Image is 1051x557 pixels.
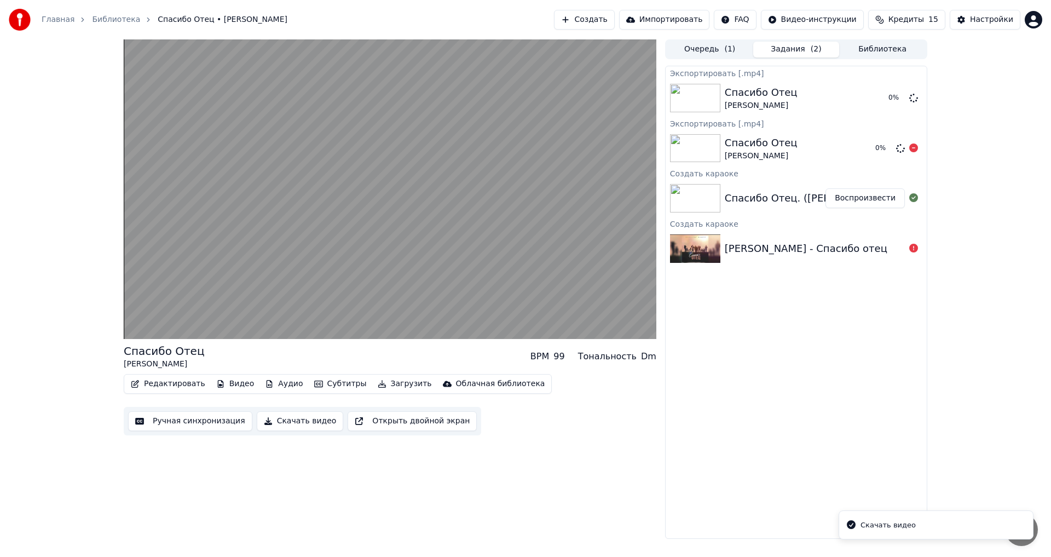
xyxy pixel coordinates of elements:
div: Спасибо Отец [725,85,798,100]
button: Библиотека [839,42,926,58]
div: [PERSON_NAME] [124,359,205,370]
div: Создать караоке [666,217,927,230]
button: Создать [554,10,614,30]
img: youka [9,9,31,31]
button: Видео [212,376,259,392]
a: Главная [42,14,74,25]
button: Скачать видео [257,411,344,431]
div: [PERSON_NAME] [725,151,798,162]
div: 0 % [888,94,905,102]
button: Открыть двойной экран [348,411,477,431]
div: Настройки [970,14,1013,25]
div: Экспортировать [.mp4] [666,66,927,79]
div: 99 [553,350,564,363]
button: Импортировать [619,10,710,30]
div: [PERSON_NAME] [725,100,798,111]
div: Спасибо Отец [725,135,798,151]
div: Dm [641,350,656,363]
span: Кредиты [888,14,924,25]
div: Экспортировать [.mp4] [666,117,927,130]
button: Ручная синхронизация [128,411,252,431]
button: Очередь [667,42,753,58]
button: Кредиты15 [868,10,945,30]
span: ( 1 ) [724,44,735,55]
nav: breadcrumb [42,14,287,25]
button: Субтитры [310,376,371,392]
div: Облачная библиотека [456,378,545,389]
button: Редактировать [126,376,210,392]
div: Скачать видео [861,520,916,531]
a: Библиотека [92,14,140,25]
div: BPM [530,350,549,363]
button: Аудио [261,376,307,392]
span: 15 [928,14,938,25]
button: Видео-инструкции [761,10,864,30]
div: [PERSON_NAME] - Спасибо отец [725,241,887,256]
button: Загрузить [373,376,436,392]
div: Тональность [578,350,637,363]
div: Спасибо Отец [124,343,205,359]
button: FAQ [714,10,756,30]
button: Задания [753,42,840,58]
span: Спасибо Отец • [PERSON_NAME] [158,14,287,25]
span: ( 2 ) [811,44,822,55]
div: Создать караоке [666,166,927,180]
button: Настройки [950,10,1020,30]
div: 0 % [875,144,892,153]
button: Воспроизвести [825,188,905,208]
